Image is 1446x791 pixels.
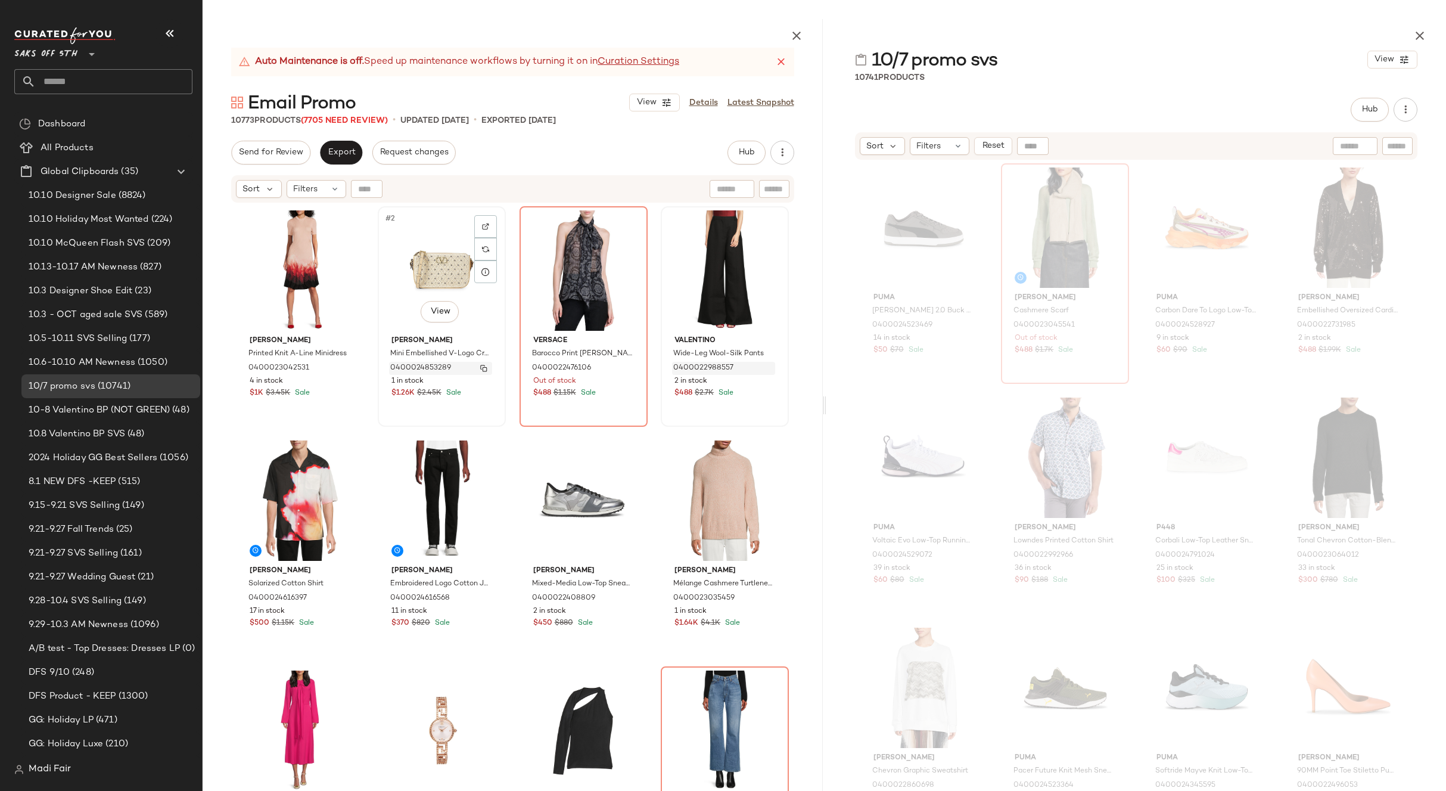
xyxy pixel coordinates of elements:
[391,566,492,576] span: [PERSON_NAME]
[118,547,142,560] span: (161)
[1013,536,1114,547] span: Lowndes Printed Cotton Shirt
[1297,550,1359,561] span: 0400023064012
[135,570,154,584] span: (21)
[1297,780,1358,791] span: 0400022496053
[29,642,180,656] span: A/B test - Top Dresses: Dresses LP
[266,388,290,399] span: $3.45K
[1320,575,1338,586] span: $780
[701,618,720,629] span: $4.1K
[125,427,145,441] span: (48)
[1156,753,1257,764] span: Puma
[673,363,733,374] span: 0400022988557
[242,183,260,196] span: Sort
[29,427,125,441] span: 10.8 Valentino BP SVS
[524,441,643,561] img: 0400022408809
[553,388,576,399] span: $1.15K
[855,73,878,82] span: 10741
[142,308,167,322] span: (589)
[1015,753,1115,764] span: Puma
[727,141,766,165] button: Hub
[1374,55,1394,64] span: View
[872,550,932,561] span: 0400024529072
[29,237,145,250] span: 10.10 McQueen Flash SVS
[240,671,360,791] img: 0400022001277_SHOCKINGPINK
[1367,51,1417,69] button: View
[119,165,138,179] span: (35)
[674,376,707,387] span: 2 in stock
[533,336,634,346] span: Versace
[248,593,307,604] span: 0400024616397
[533,566,634,576] span: [PERSON_NAME]
[665,441,785,561] img: 0400023035459_ORANGE
[532,349,633,359] span: Barocco Print [PERSON_NAME] Tie-Front Top
[872,536,973,547] span: Voltaic Evo Low-Top Running Sneakers
[41,141,94,155] span: All Products
[1156,563,1193,574] span: 25 in stock
[38,117,85,131] span: Dashboard
[103,737,128,751] span: (210)
[873,575,888,586] span: $60
[674,388,692,399] span: $488
[250,618,269,629] span: $500
[1013,766,1114,777] span: Pacer Future Knit Mesh Sneakers
[430,307,450,317] span: View
[391,618,409,629] span: $370
[293,389,310,397] span: Sale
[400,114,469,127] p: updated [DATE]
[95,380,130,393] span: (10741)
[524,671,643,791] img: 0400022521750_BLACK
[1298,293,1399,303] span: [PERSON_NAME]
[689,97,718,109] a: Details
[1298,523,1399,533] span: [PERSON_NAME]
[293,183,318,196] span: Filters
[1289,167,1408,288] img: 0400022731985_CHOCOLATE
[674,566,775,576] span: [PERSON_NAME]
[301,116,388,125] span: (7705 Need Review)
[390,349,491,359] span: Mini Embellished V-Logo Crossbody Bag
[1298,333,1331,344] span: 2 in stock
[873,753,974,764] span: [PERSON_NAME]
[1013,320,1075,331] span: 0400023045541
[474,113,477,128] span: •
[29,547,118,560] span: 9.21-9.27 SVS Selling
[872,320,932,331] span: 0400024523469
[231,97,243,108] img: svg%3e
[29,260,138,274] span: 10.13-10.17 AM Newness
[532,593,595,604] span: 0400022408809
[855,72,925,84] div: Products
[674,336,775,346] span: Valentino
[412,618,430,629] span: $820
[1156,575,1176,586] span: $100
[250,566,350,576] span: [PERSON_NAME]
[390,363,451,374] span: 0400024853289
[723,619,740,627] span: Sale
[320,141,362,165] button: Export
[1056,346,1073,354] span: Sale
[1361,105,1378,114] span: Hub
[421,301,459,322] button: View
[29,618,128,632] span: 9.29-10.3 AM Newness
[327,148,355,157] span: Export
[1015,575,1029,586] span: $90
[907,576,924,584] span: Sale
[532,579,633,590] span: Mixed-Media Low-Top Sneakers
[390,579,491,590] span: Embroidered Logo Cotton Jeans
[29,380,95,393] span: 10/7 promo svs
[1013,780,1074,791] span: 0400024523364
[1297,536,1398,547] span: Tonal Chevron Cotton-Blend Sweater
[250,606,285,617] span: 17 in stock
[1289,398,1408,518] img: 0400023064012_BLACKTONES
[1298,753,1399,764] span: [PERSON_NAME]
[1173,345,1187,356] span: $90
[390,593,450,604] span: 0400024616568
[255,55,364,69] strong: Auto Maintenance is off.
[29,594,122,608] span: 9.28-10.4 SVS Selling
[673,593,735,604] span: 0400023035459
[482,246,489,253] img: svg%3e
[864,628,984,748] img: 0400022860698_WHITEMULTI
[1198,576,1215,584] span: Sale
[1015,523,1115,533] span: [PERSON_NAME]
[14,765,24,774] img: svg%3e
[873,333,910,344] span: 14 in stock
[170,404,189,417] span: (48)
